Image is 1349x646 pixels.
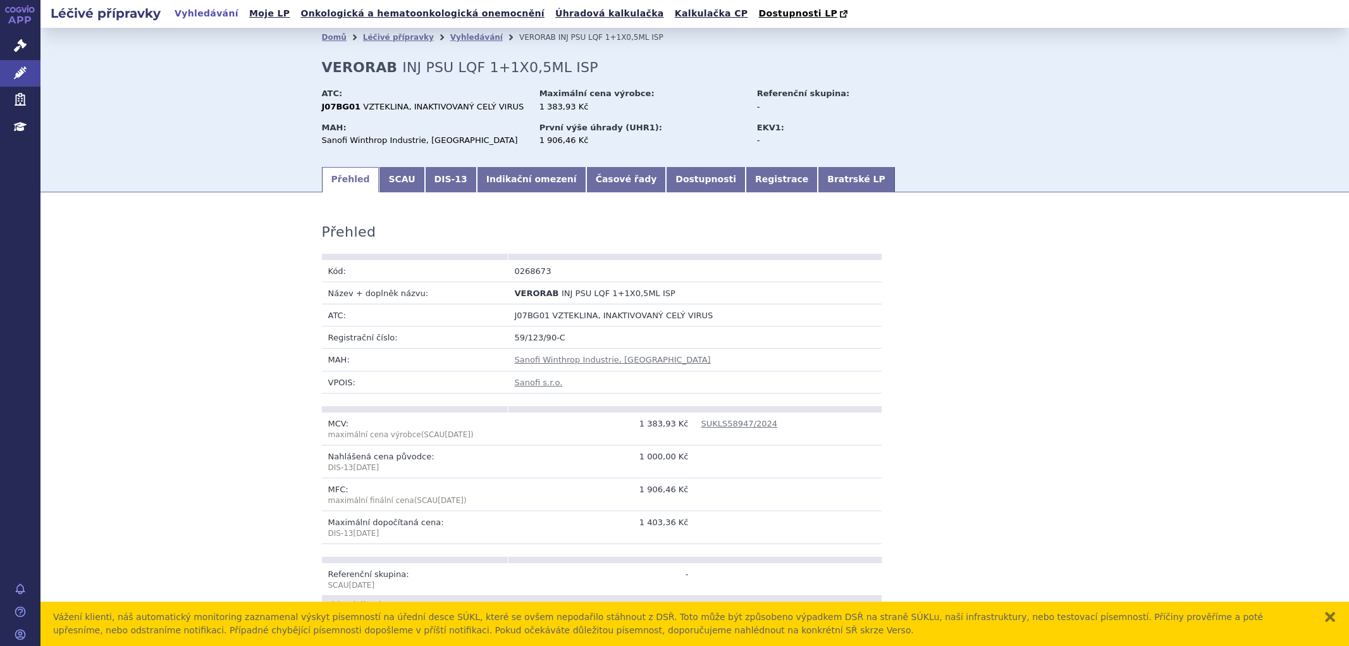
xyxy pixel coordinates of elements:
[755,5,854,23] a: Dostupnosti LP
[515,311,550,320] span: J07BG01
[379,167,424,192] a: SCAU
[539,101,745,113] div: 1 383,93 Kč
[477,167,586,192] a: Indikační omezení
[328,580,502,591] p: SCAU
[757,123,784,132] strong: EKV1:
[322,89,343,98] strong: ATC:
[818,167,894,192] a: Bratrské LP
[515,355,711,364] a: Sanofi Winthrop Industrie, [GEOGRAPHIC_DATA]
[322,478,508,511] td: MFC:
[508,563,695,596] td: -
[322,563,508,596] td: Referenční skupina:
[758,8,837,18] span: Dostupnosti LP
[322,445,508,478] td: Nahlášená cena původce:
[40,4,171,22] h2: Léčivé přípravky
[328,463,502,473] p: DIS-13
[558,33,663,42] span: INJ PSU LQF 1+1X0,5ML ISP
[328,528,502,539] p: DIS-13
[363,33,434,42] a: Léčivé přípravky
[322,326,508,349] td: Registrační číslo:
[328,430,421,439] span: maximální cena výrobce
[508,478,695,511] td: 1 906,46 Kč
[322,282,508,304] td: Název + doplněk názvu:
[508,413,695,445] td: 1 383,93 Kč
[508,445,695,478] td: 1 000,00 Kč
[402,59,598,75] span: INJ PSU LQF 1+1X0,5ML ISP
[414,496,467,505] span: (SCAU )
[515,289,559,298] span: VERORAB
[508,326,882,349] td: 59/123/90-C
[438,496,464,505] span: [DATE]
[586,167,667,192] a: Časové řady
[757,89,849,98] strong: Referenční skupina:
[701,419,778,428] a: SUKLS58947/2024
[425,167,477,192] a: DIS-13
[671,5,752,22] a: Kalkulačka CP
[322,371,508,393] td: VPOIS:
[322,224,376,240] h3: Přehled
[328,430,474,439] span: (SCAU )
[831,601,875,608] span: (SCAU )
[171,5,242,22] a: Vyhledávání
[539,135,745,146] div: 1 906,46 Kč
[1324,611,1336,623] button: zavřít
[450,33,503,42] a: Vyhledávání
[322,595,695,614] td: Jádrová úhrada:
[322,135,527,146] div: Sanofi Winthrop Industrie, [GEOGRAPHIC_DATA]
[562,289,675,298] span: INJ PSU LQF 1+1X0,5ML ISP
[851,601,873,608] span: [DATE]
[757,101,899,113] div: -
[53,611,1311,637] div: Vážení klienti, náš automatický monitoring zaznamenal výskyt písemností na úřední desce SÚKL, kte...
[757,135,899,146] div: -
[245,5,293,22] a: Moje LP
[508,260,695,282] td: 0268673
[552,311,713,320] span: VZTEKLINA, INAKTIVOVANÝ CELÝ VIRUS
[322,33,347,42] a: Domů
[322,102,361,111] strong: J07BG01
[363,102,524,111] span: VZTEKLINA, INAKTIVOVANÝ CELÝ VIRUS
[354,529,379,538] span: [DATE]
[322,167,379,192] a: Přehled
[508,511,695,544] td: 1 403,36 Kč
[328,495,502,506] p: maximální finální cena
[445,430,471,439] span: [DATE]
[322,511,508,544] td: Maximální dopočítaná cena:
[551,5,668,22] a: Úhradová kalkulačka
[349,581,375,590] span: [DATE]
[539,123,662,132] strong: První výše úhrady (UHR1):
[539,89,655,98] strong: Maximální cena výrobce:
[354,463,379,472] span: [DATE]
[322,59,398,75] strong: VERORAB
[519,33,556,42] span: VERORAB
[322,260,508,282] td: Kód:
[322,413,508,445] td: MCV:
[322,349,508,371] td: MAH:
[746,167,818,192] a: Registrace
[515,378,563,387] a: Sanofi s.r.o.
[297,5,548,22] a: Onkologická a hematoonkologická onemocnění
[322,123,347,132] strong: MAH:
[322,304,508,326] td: ATC:
[666,167,746,192] a: Dostupnosti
